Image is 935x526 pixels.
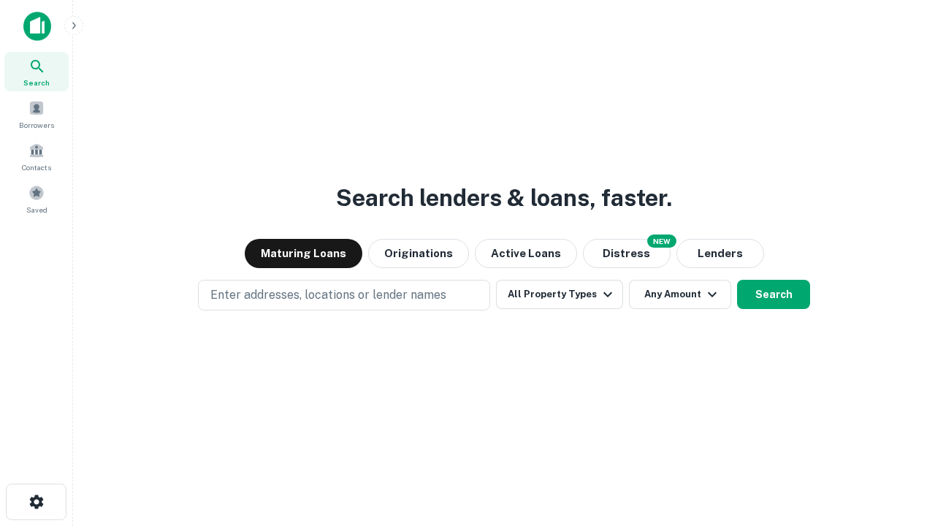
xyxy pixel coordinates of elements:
[862,362,935,432] iframe: Chat Widget
[23,77,50,88] span: Search
[245,239,362,268] button: Maturing Loans
[368,239,469,268] button: Originations
[4,94,69,134] a: Borrowers
[496,280,623,309] button: All Property Types
[4,52,69,91] a: Search
[676,239,764,268] button: Lenders
[4,179,69,218] a: Saved
[19,119,54,131] span: Borrowers
[22,161,51,173] span: Contacts
[475,239,577,268] button: Active Loans
[737,280,810,309] button: Search
[26,204,47,216] span: Saved
[198,280,490,310] button: Enter addresses, locations or lender names
[23,12,51,41] img: capitalize-icon.png
[583,239,671,268] button: Search distressed loans with lien and other non-mortgage details.
[4,137,69,176] a: Contacts
[647,235,676,248] div: NEW
[336,180,672,216] h3: Search lenders & loans, faster.
[210,286,446,304] p: Enter addresses, locations or lender names
[629,280,731,309] button: Any Amount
